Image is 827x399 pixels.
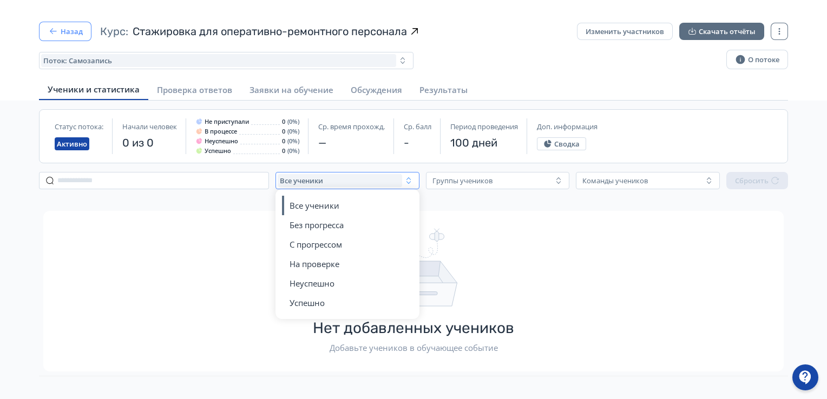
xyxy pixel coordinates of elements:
[726,172,788,189] button: Сбросить
[290,239,342,250] span: C прогрессом
[157,84,232,95] span: Проверка ответов
[290,297,325,308] span: Успешно
[330,341,498,354] span: Добавьте учеников в обучающее событие
[282,148,285,154] span: 0
[287,138,299,144] span: (0%)
[205,148,231,154] span: Успешно
[450,122,518,131] span: Период проведения
[290,254,406,274] button: На проверке
[537,137,586,150] button: Сводка
[48,84,140,95] span: Ученики и статистика
[351,84,402,95] span: Обсуждения
[287,118,299,125] span: (0%)
[205,118,249,125] span: Не приступали
[55,122,103,131] span: Статус потока:
[582,176,648,185] div: Команды учеников
[39,22,91,41] button: Назад
[287,128,299,135] span: (0%)
[290,274,406,293] button: Неуспешно
[290,278,334,289] span: Неуспешно
[39,52,413,69] button: Поток: Самозапись
[122,122,177,131] span: Начали человек
[205,138,238,144] span: Неуспешно
[679,23,764,40] button: Скачать отчёты
[554,139,580,148] span: Сводка
[313,320,514,337] span: Нет добавленных учеников
[426,172,570,189] button: Группы учеников
[275,172,419,189] button: Все ученики
[250,84,333,95] span: Заявки на обучение
[577,23,673,40] button: Изменить участников
[290,196,406,215] button: Все ученики
[318,122,385,131] span: Ср. время прохожд.
[318,135,385,150] span: —
[282,138,285,144] span: 0
[133,24,407,39] span: Стажировка для оперативно-ремонтного персонала
[122,135,177,150] span: 0 из 0
[290,220,344,230] span: Без прогресса
[290,258,339,269] span: На проверке
[290,215,406,235] button: Без прогресса
[57,139,87,148] span: Активно
[290,200,339,211] span: Все ученики
[726,50,788,69] button: О потоке
[205,128,237,135] span: В процессе
[282,128,285,135] span: 0
[419,84,468,95] span: Результаты
[100,24,128,39] span: Курс:
[287,148,299,154] span: (0%)
[404,135,431,150] span: -
[576,172,720,189] button: Команды учеников
[290,293,406,312] button: Успешно
[280,176,323,185] span: Все ученики
[537,122,598,131] span: Доп. информация
[432,176,493,185] div: Группы учеников
[290,235,406,254] button: C прогрессом
[282,118,285,125] span: 0
[404,122,431,131] span: Ср. балл
[450,135,518,150] span: 100 дней
[43,56,112,65] span: Поток: Самозапись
